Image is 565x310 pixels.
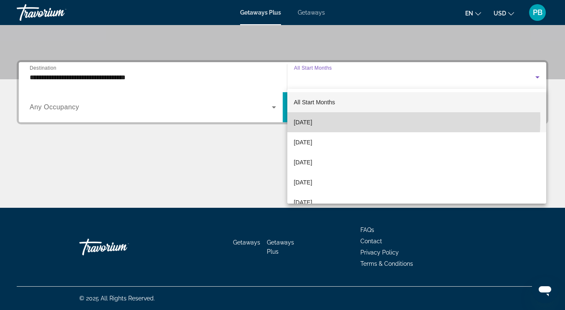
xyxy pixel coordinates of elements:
span: [DATE] [294,197,312,207]
iframe: Button to launch messaging window [532,277,558,303]
span: All Start Months [294,99,335,106]
span: [DATE] [294,117,312,127]
span: [DATE] [294,177,312,187]
span: [DATE] [294,137,312,147]
span: [DATE] [294,157,312,167]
